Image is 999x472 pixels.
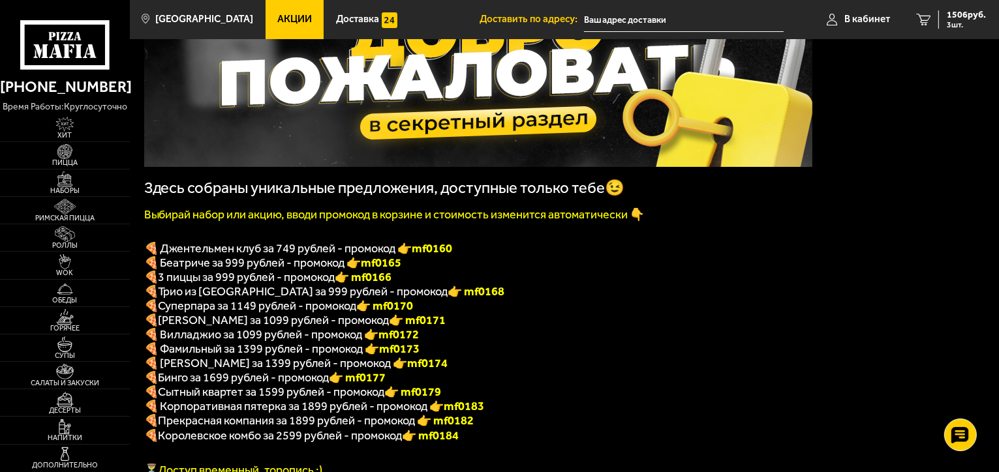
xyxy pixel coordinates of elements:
span: Прекрасная компания за 1899 рублей - промокод [159,413,418,428]
span: [GEOGRAPHIC_DATA] [155,14,253,24]
b: 👉 mf0171 [390,313,446,327]
img: 15daf4d41897b9f0e9f617042186c801.svg [382,12,397,28]
font: 🍕 [144,413,159,428]
font: 👉 mf0182 [418,413,474,428]
font: 👉 mf0168 [448,284,505,299]
font: 🍕 [144,284,159,299]
b: mf0160 [412,241,453,256]
font: 👉 mf0166 [335,270,392,284]
span: 3 шт. [947,21,986,29]
b: mf0165 [361,256,402,270]
b: 👉 mf0177 [330,370,386,385]
span: Доставить по адресу: [480,14,584,24]
span: 🍕 Беатриче за 999 рублей - промокод 👉 [144,256,402,270]
b: 🍕 [144,370,159,385]
input: Ваш адрес доставки [584,8,784,32]
span: В кабинет [844,14,890,24]
span: 🍕 Джентельмен клуб за 749 рублей - промокод 👉 [144,241,453,256]
span: [PERSON_NAME] за 1099 рублей - промокод [159,313,390,327]
b: 🍕 [144,385,159,399]
font: 🍕 [144,270,159,284]
b: mf0174 [408,356,448,370]
b: 🍕 [144,313,159,327]
span: 🍕 Вилладжио за 1099 рублей - промокод 👉 [144,327,420,342]
span: 🍕 Корпоративная пятерка за 1899 рублей - промокод 👉 [144,399,485,413]
span: Доставка [336,14,379,24]
b: mf0173 [380,342,420,356]
font: 👉 mf0170 [357,299,414,313]
font: Выбирай набор или акцию, вводи промокод в корзине и стоимость изменится автоматически 👇 [144,207,645,222]
b: mf0183 [444,399,485,413]
span: Королевское комбо за 2599 рублей - промокод [159,428,403,443]
span: 🍕 Фамильный за 1399 рублей - промокод 👉 [144,342,420,356]
span: Суперпара за 1149 рублей - промокод [159,299,357,313]
span: Акции [277,14,312,24]
span: Санкт-Петербург, проспект Большевиков, 9к1 [584,8,784,32]
span: 🍕 [PERSON_NAME] за 1399 рублей - промокод 👉 [144,356,448,370]
b: 👉 mf0179 [385,385,442,399]
span: 1506 руб. [947,10,986,20]
span: 3 пиццы за 999 рублей - промокод [159,270,335,284]
span: Здесь собраны уникальные предложения, доступные только тебе😉 [144,179,625,197]
font: 👉 mf0184 [403,428,459,443]
span: Сытный квартет за 1599 рублей - промокод [159,385,385,399]
b: mf0172 [379,327,420,342]
font: 🍕 [144,299,159,313]
font: 🍕 [144,428,159,443]
span: Бинго за 1699 рублей - промокод [159,370,330,385]
span: Трио из [GEOGRAPHIC_DATA] за 999 рублей - промокод [159,284,448,299]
